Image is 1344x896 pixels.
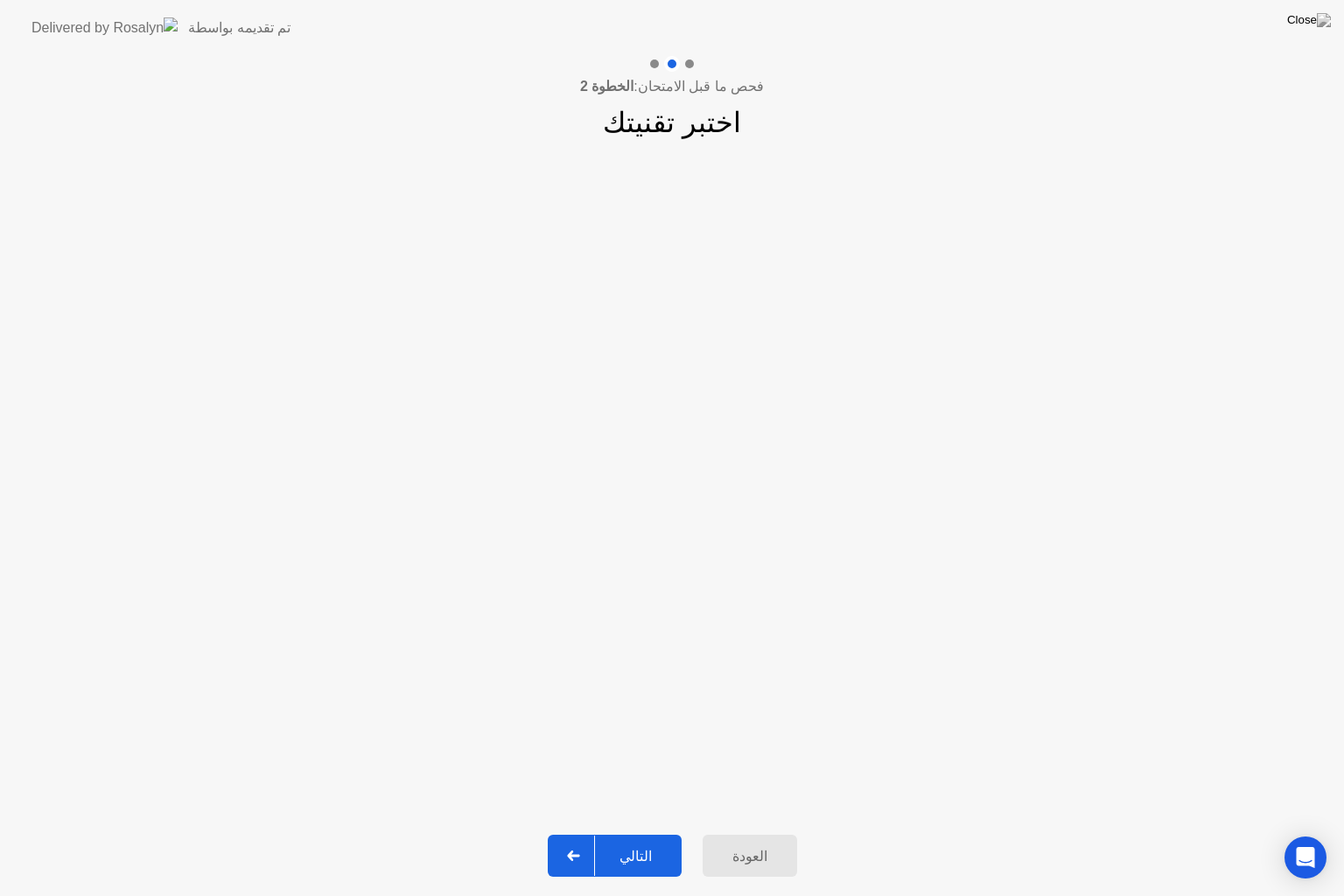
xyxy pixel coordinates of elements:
img: Delivered by Rosalyn [31,17,178,38]
b: الخطوة 2 [580,79,633,94]
img: Close [1287,13,1331,27]
div: تم تقديمه بواسطة [188,17,290,38]
button: العودة [703,835,797,877]
h4: فحص ما قبل الامتحان: [580,76,764,97]
button: التالي [548,835,682,877]
div: العودة [708,848,792,864]
div: Open Intercom Messenger [1284,836,1326,878]
div: التالي [595,848,676,864]
h1: اختبر تقنيتك [603,101,741,143]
